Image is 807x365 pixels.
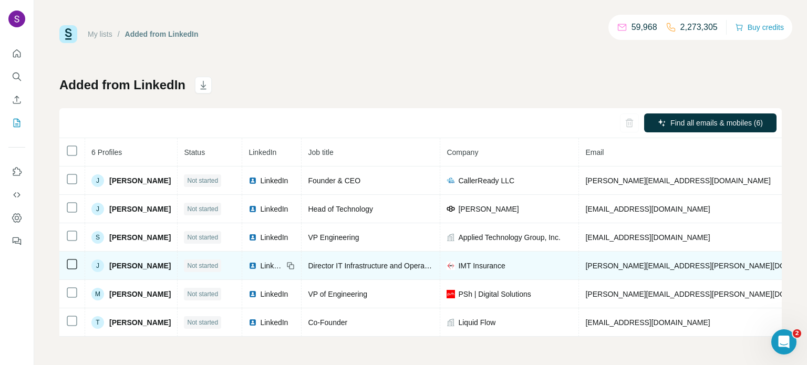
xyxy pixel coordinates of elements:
iframe: Intercom live chat [771,329,796,354]
img: company-logo [447,262,455,270]
span: Not started [187,204,218,214]
span: [PERSON_NAME] [109,260,171,271]
span: 6 Profiles [91,148,122,157]
button: Enrich CSV [8,90,25,109]
button: Buy credits [735,20,784,35]
img: LinkedIn logo [249,318,257,327]
span: Founder & CEO [308,176,360,185]
span: Not started [187,289,218,299]
div: J [91,174,104,187]
span: PSh | Digital Solutions [458,289,531,299]
span: [PERSON_NAME] [458,204,519,214]
img: LinkedIn logo [249,205,257,213]
span: Director IT Infrastructure and Operations [308,262,440,270]
span: [PERSON_NAME] [109,289,171,299]
img: Avatar [8,11,25,27]
span: Not started [187,318,218,327]
div: J [91,259,104,272]
button: Feedback [8,232,25,251]
span: [EMAIL_ADDRESS][DOMAIN_NAME] [585,318,710,327]
div: T [91,316,104,329]
span: LinkedIn [260,289,288,299]
span: IMT Insurance [458,260,505,271]
span: LinkedIn [249,148,276,157]
span: VP of Engineering [308,290,367,298]
button: Use Surfe on LinkedIn [8,162,25,181]
span: Not started [187,176,218,185]
div: S [91,231,104,244]
button: Search [8,67,25,86]
span: LinkedIn [260,232,288,243]
span: [PERSON_NAME] [109,204,171,214]
button: My lists [8,113,25,132]
li: / [118,29,120,39]
span: [PERSON_NAME] [109,317,171,328]
button: Quick start [8,44,25,63]
img: LinkedIn logo [249,176,257,185]
p: 2,273,305 [680,21,718,34]
span: Co-Founder [308,318,347,327]
button: Find all emails & mobiles (6) [644,113,777,132]
span: Head of Technology [308,205,373,213]
a: My lists [88,30,112,38]
div: J [91,203,104,215]
span: LinkedIn [260,317,288,328]
span: [PERSON_NAME] [109,232,171,243]
span: Job title [308,148,333,157]
img: Surfe Logo [59,25,77,43]
span: Not started [187,233,218,242]
button: Use Surfe API [8,185,25,204]
span: Company [447,148,478,157]
span: Applied Technology Group, Inc. [458,232,560,243]
span: CallerReady LLC [458,175,514,186]
p: 59,968 [632,21,657,34]
span: Email [585,148,604,157]
span: Status [184,148,205,157]
img: company-logo [447,290,455,298]
h1: Added from LinkedIn [59,77,185,93]
div: M [91,288,104,300]
span: [EMAIL_ADDRESS][DOMAIN_NAME] [585,233,710,242]
span: LinkedIn [260,204,288,214]
span: LinkedIn [260,175,288,186]
img: company-logo [447,206,455,212]
span: [PERSON_NAME][EMAIL_ADDRESS][DOMAIN_NAME] [585,176,770,185]
span: [PERSON_NAME] [109,175,171,186]
span: 2 [793,329,801,338]
span: Not started [187,261,218,270]
img: company-logo [447,176,455,185]
span: VP Engineering [308,233,359,242]
span: LinkedIn [260,260,283,271]
div: Added from LinkedIn [125,29,199,39]
button: Dashboard [8,208,25,227]
img: LinkedIn logo [249,233,257,242]
span: Liquid Flow [458,317,495,328]
img: LinkedIn logo [249,290,257,298]
span: Find all emails & mobiles (6) [670,118,763,128]
span: [EMAIL_ADDRESS][DOMAIN_NAME] [585,205,710,213]
img: LinkedIn logo [249,262,257,270]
